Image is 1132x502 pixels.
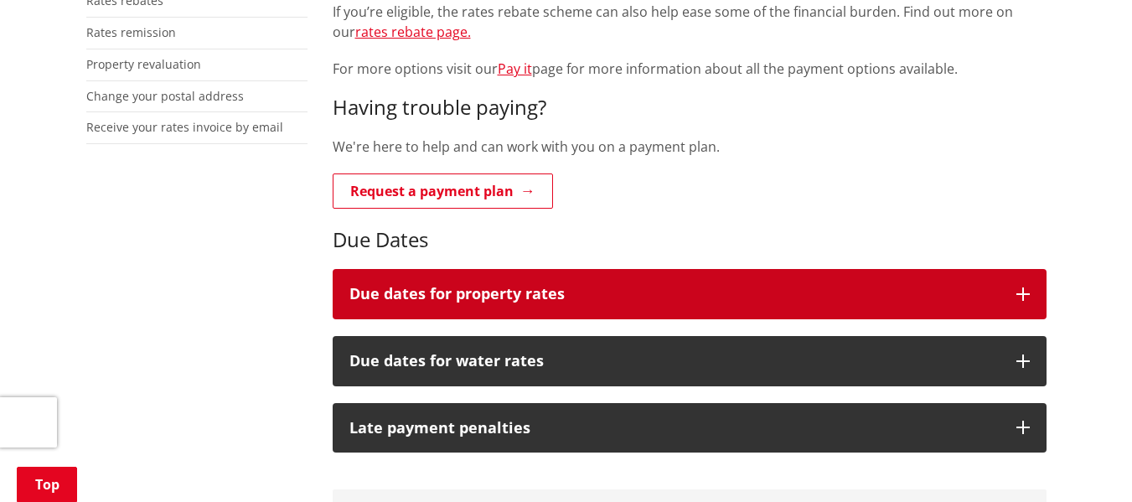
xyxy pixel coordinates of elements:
[349,353,1000,370] h3: Due dates for water rates
[86,88,244,104] a: Change your postal address
[333,403,1047,453] button: Late payment penalties
[349,420,1000,437] h3: Late payment penalties
[333,2,1047,42] p: If you’re eligible, the rates rebate scheme can also help ease some of the financial burden. Find...
[333,228,1047,252] h3: Due Dates
[86,119,283,135] a: Receive your rates invoice by email
[333,269,1047,319] button: Due dates for property rates
[333,59,1047,79] p: For more options visit our page for more information about all the payment options available.
[1055,432,1115,492] iframe: Messenger Launcher
[86,56,201,72] a: Property revaluation
[333,173,553,209] a: Request a payment plan
[333,336,1047,386] button: Due dates for water rates
[333,96,1047,120] h3: Having trouble paying?
[86,24,176,40] a: Rates remission
[17,467,77,502] a: Top
[355,23,471,41] a: rates rebate page.
[333,137,1047,157] p: We're here to help and can work with you on a payment plan.
[498,60,532,78] a: Pay it
[349,286,1000,303] h3: Due dates for property rates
